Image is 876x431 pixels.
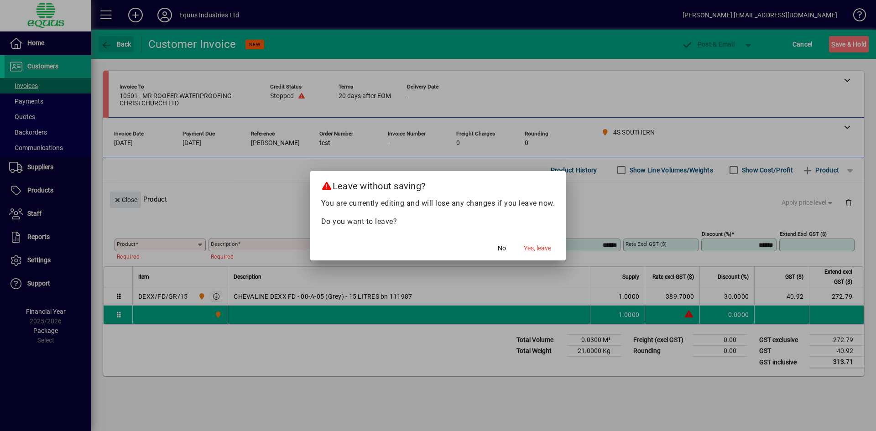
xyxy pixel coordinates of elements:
h2: Leave without saving? [310,171,566,197]
p: You are currently editing and will lose any changes if you leave now. [321,198,555,209]
p: Do you want to leave? [321,216,555,227]
span: Yes, leave [524,244,551,253]
button: Yes, leave [520,240,555,257]
button: No [487,240,516,257]
span: No [498,244,506,253]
